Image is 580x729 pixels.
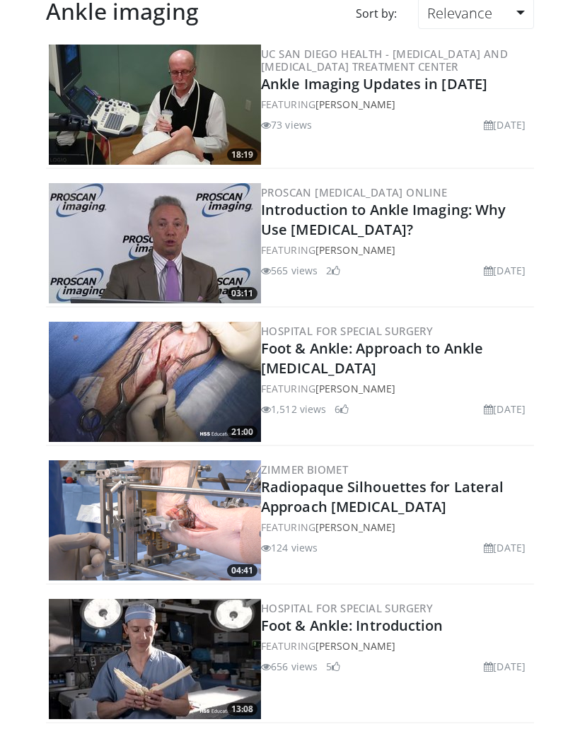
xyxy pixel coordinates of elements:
[261,477,504,516] a: Radiopaque Silhouettes for Lateral Approach [MEDICAL_DATA]
[261,601,433,615] a: Hospital for Special Surgery
[49,45,261,165] img: 465ca04c-87a2-4c63-9eb8-e34c0c227862.300x170_q85_crop-smart_upscale.jpg
[315,243,395,257] a: [PERSON_NAME]
[326,263,340,278] li: 2
[49,460,261,581] a: 04:41
[315,639,395,653] a: [PERSON_NAME]
[261,381,531,396] div: FEATURING
[49,599,261,719] img: 2597ccaf-fde4-49a9-830d-d58ed2aea21f.300x170_q85_crop-smart_upscale.jpg
[261,97,531,112] div: FEATURING
[49,322,261,442] a: 21:00
[49,322,261,442] img: b96871f0-b1fb-4fea-8d4a-767f35c326c2.300x170_q85_crop-smart_upscale.jpg
[261,185,448,199] a: ProScan [MEDICAL_DATA] Online
[227,287,257,300] span: 03:11
[427,4,492,23] span: Relevance
[227,148,257,161] span: 18:19
[335,402,349,416] li: 6
[261,462,348,477] a: Zimmer Biomet
[49,599,261,719] a: 13:08
[261,402,326,416] li: 1,512 views
[227,564,257,577] span: 04:41
[261,117,312,132] li: 73 views
[261,243,531,257] div: FEATURING
[49,183,261,303] img: 1538110e-b382-493c-94b3-801f76a56ec5.300x170_q85_crop-smart_upscale.jpg
[484,659,526,674] li: [DATE]
[261,520,531,535] div: FEATURING
[315,382,395,395] a: [PERSON_NAME]
[261,74,487,93] a: Ankle Imaging Updates in [DATE]
[484,540,526,555] li: [DATE]
[261,339,483,378] a: Foot & Ankle: Approach to Ankle [MEDICAL_DATA]
[261,638,531,653] div: FEATURING
[261,616,443,635] a: Foot & Ankle: Introduction
[315,98,395,111] a: [PERSON_NAME]
[261,47,508,74] a: UC San Diego Health - [MEDICAL_DATA] and [MEDICAL_DATA] Treatment Center
[261,200,506,239] a: Introduction to Ankle Imaging: Why Use [MEDICAL_DATA]?
[227,426,257,438] span: 21:00
[49,45,261,165] a: 18:19
[326,659,340,674] li: 5
[484,263,526,278] li: [DATE]
[227,703,257,716] span: 13:08
[484,402,526,416] li: [DATE]
[49,460,261,581] img: ebbc195d-af59-44d4-9d5a-59bfb46f2006.png.300x170_q85_crop-smart_upscale.png
[261,540,318,555] li: 124 views
[484,117,526,132] li: [DATE]
[261,263,318,278] li: 565 views
[261,659,318,674] li: 656 views
[315,520,395,534] a: [PERSON_NAME]
[261,324,433,338] a: Hospital for Special Surgery
[49,183,261,303] a: 03:11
